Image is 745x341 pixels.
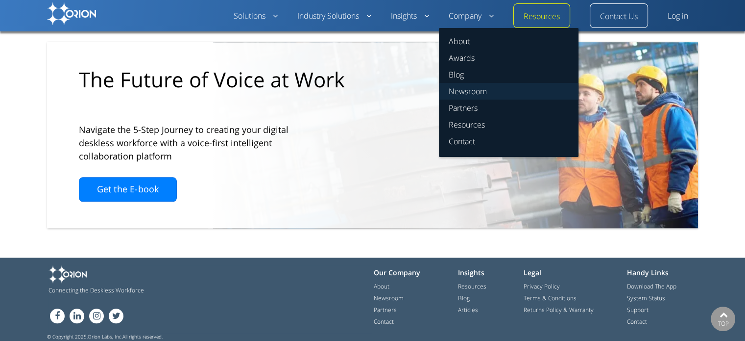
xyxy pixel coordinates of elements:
[600,11,638,23] a: Contact Us
[627,265,697,280] h3: Handy Links
[88,333,122,341] a: Orion Labs, Inc.
[524,11,560,23] a: Resources
[668,10,688,22] a: Log in
[439,133,578,157] a: Contact
[48,265,87,283] img: Orion
[79,123,324,163] h4: Navigate the 5-Step Journey to creating your digital deskless workforce with a voice-first intell...
[627,317,647,326] a: Contact
[458,294,470,303] a: Blog
[391,10,429,22] a: Insights
[524,282,560,291] a: Privacy Policy
[374,317,394,326] a: Contact
[458,306,478,315] a: Articles
[47,333,698,340] span: © Copyright 2025. All rights reserved.
[449,10,494,22] a: Company
[524,294,577,303] a: Terms & Conditions
[374,306,397,315] a: Partners
[297,10,371,22] a: Industry Solutions
[48,287,262,294] span: Connecting the Deskless Workforce
[439,83,578,100] a: Newsroom
[47,2,96,25] img: Orion
[458,282,486,291] a: Resources
[374,265,443,280] h3: Our Company
[439,100,578,116] a: Partners
[627,282,676,291] a: Download The App
[79,177,177,202] a: Get the E-book
[439,66,578,83] a: Blog
[524,306,594,315] a: Returns Policy & Warranty
[627,294,665,303] a: System Status
[374,282,389,291] a: About
[696,294,745,341] iframe: Chat Widget
[79,67,379,92] h3: The Future of Voice at Work
[374,294,404,303] a: Newsroom
[627,306,649,315] a: Support
[439,50,578,66] a: Awards
[439,28,578,50] a: About
[439,116,578,133] a: Resources
[458,265,509,280] h3: Insights
[524,265,612,280] h3: Legal
[234,10,278,22] a: Solutions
